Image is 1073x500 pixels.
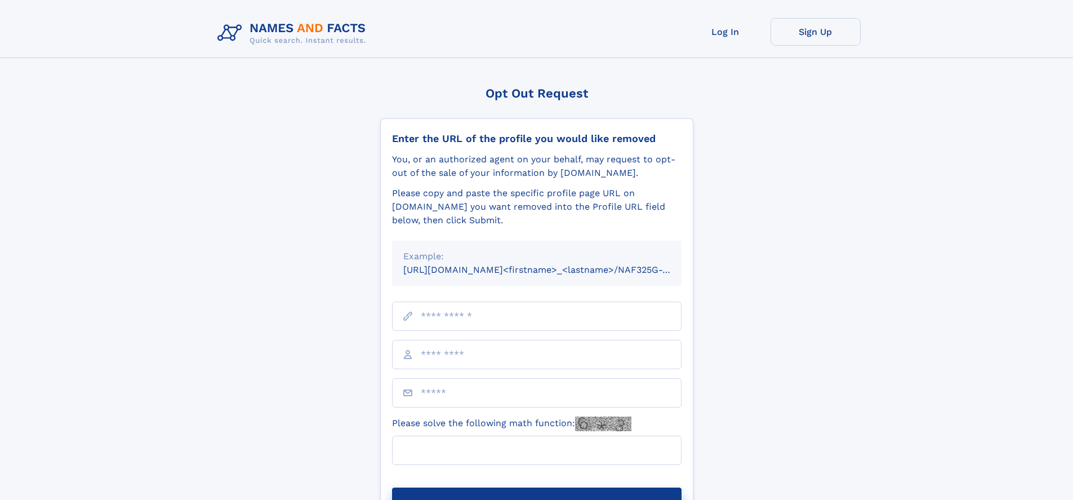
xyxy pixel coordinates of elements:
[392,153,682,180] div: You, or an authorized agent on your behalf, may request to opt-out of the sale of your informatio...
[403,264,703,275] small: [URL][DOMAIN_NAME]<firstname>_<lastname>/NAF325G-xxxxxxxx
[771,18,861,46] a: Sign Up
[680,18,771,46] a: Log In
[392,417,631,431] label: Please solve the following math function:
[392,132,682,145] div: Enter the URL of the profile you would like removed
[392,187,682,227] div: Please copy and paste the specific profile page URL on [DOMAIN_NAME] you want removed into the Pr...
[380,86,693,100] div: Opt Out Request
[403,250,670,263] div: Example:
[213,18,375,48] img: Logo Names and Facts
